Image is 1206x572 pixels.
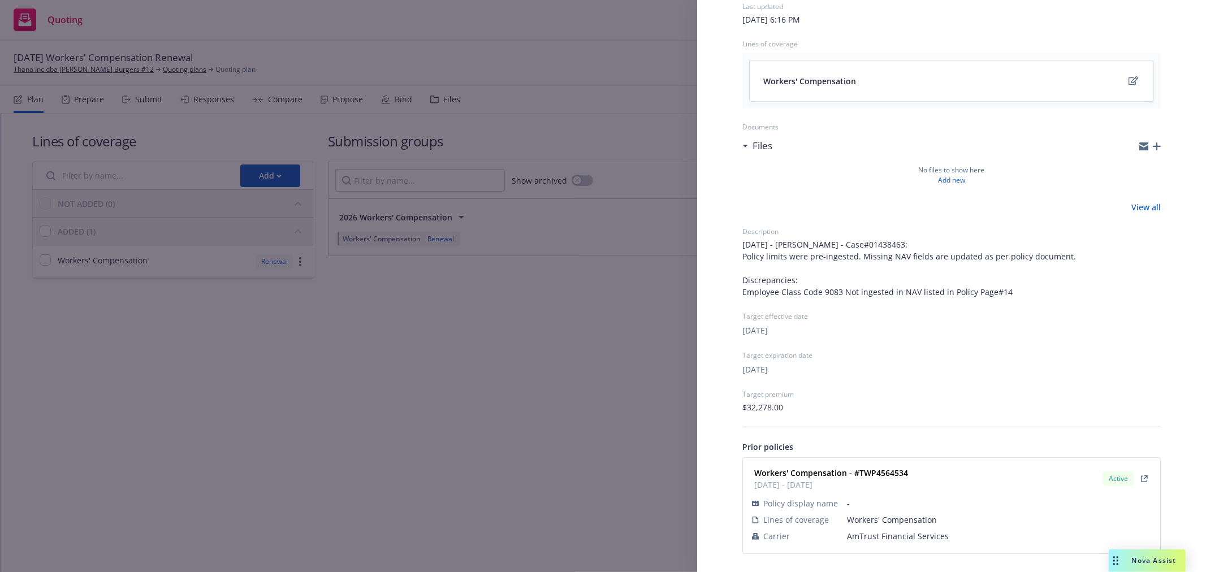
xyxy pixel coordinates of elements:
[1138,472,1151,486] a: View Policy
[742,363,768,375] button: [DATE]
[742,441,1161,453] div: Prior policies
[742,14,800,25] div: [DATE] 6:16 PM
[763,75,856,87] span: Workers' Compensation
[763,530,790,542] span: Carrier
[742,227,1161,236] div: Description
[938,175,965,185] a: Add new
[742,39,1161,49] div: Lines of coverage
[742,401,783,413] span: $32,278.00
[742,389,1161,399] div: Target premium
[1107,474,1130,484] span: Active
[742,239,1076,298] span: [DATE] - [PERSON_NAME] - Case#01438463: Policy limits were pre-ingested. Missing NAV fields are u...
[742,350,1161,360] div: Target expiration date
[763,497,838,509] span: Policy display name
[742,324,768,336] button: [DATE]
[742,122,1161,132] div: Documents
[1131,201,1161,213] a: View all
[753,138,772,153] h3: Files
[919,165,985,175] span: No files to show here
[1132,556,1177,565] span: Nova Assist
[742,311,1161,321] div: Target effective date
[847,497,1151,509] span: -
[754,479,908,491] span: [DATE] - [DATE]
[1126,74,1140,88] a: edit
[1109,549,1123,572] div: Drag to move
[754,467,908,478] strong: Workers' Compensation - #TWP4564534
[742,2,1161,11] div: Last updated
[847,530,1151,542] span: AmTrust Financial Services
[742,138,772,153] div: Files
[763,514,829,526] span: Lines of coverage
[847,514,1151,526] span: Workers' Compensation
[1109,549,1186,572] button: Nova Assist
